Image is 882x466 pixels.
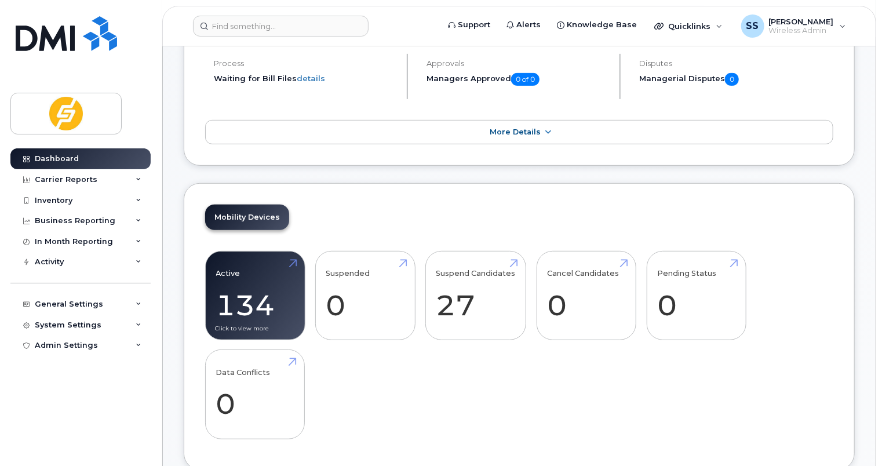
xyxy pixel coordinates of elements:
[214,73,397,84] li: Waiting for Bill Files
[725,73,739,86] span: 0
[214,59,397,68] h4: Process
[549,13,645,37] a: Knowledge Base
[205,205,289,230] a: Mobility Devices
[639,59,833,68] h4: Disputes
[746,19,759,33] span: SS
[547,257,625,334] a: Cancel Candidates 0
[427,59,610,68] h4: Approvals
[297,74,325,83] a: details
[440,13,498,37] a: Support
[511,73,540,86] span: 0 of 0
[498,13,549,37] a: Alerts
[216,356,294,433] a: Data Conflicts 0
[769,17,834,26] span: [PERSON_NAME]
[193,16,369,37] input: Find something...
[458,19,490,31] span: Support
[733,14,854,38] div: Stefan Suba
[646,14,731,38] div: Quicklinks
[427,73,610,86] h5: Managers Approved
[326,257,404,334] a: Suspended 0
[668,21,710,31] span: Quicklinks
[639,73,833,86] h5: Managerial Disputes
[657,257,735,334] a: Pending Status 0
[436,257,516,334] a: Suspend Candidates 27
[490,128,541,136] span: More Details
[516,19,541,31] span: Alerts
[216,257,294,334] a: Active 134
[769,26,834,35] span: Wireless Admin
[567,19,637,31] span: Knowledge Base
